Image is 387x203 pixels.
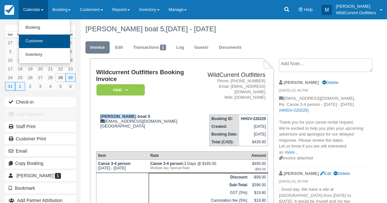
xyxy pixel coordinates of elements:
td: -$99.00 [250,173,268,181]
a: 5 [55,82,65,91]
span: [DATE] - [DATE] [166,25,216,33]
td: 3 Days @ $165.00 [149,160,250,173]
a: 11 [15,56,25,65]
a: 16 [65,56,75,65]
a: 10 [5,56,15,65]
a: more... [285,150,298,155]
a: Booking [19,21,70,35]
div: Invoice attached [279,155,366,161]
a: Inventory [19,48,70,62]
strong: Canoe 3-4 person [150,161,184,166]
td: [DATE] - [DATE] [96,160,149,173]
a: 25 [15,73,25,82]
ul: Calendar [19,19,70,64]
a: 27 [5,38,15,47]
a: 28 [15,38,25,47]
td: $435.60 [239,138,268,146]
a: 18 [15,65,25,73]
a: Paid [96,84,143,96]
span: [PERSON_NAME] [16,173,54,178]
button: Email [5,146,76,156]
a: 17 [5,65,15,73]
p: [PERSON_NAME] [336,3,376,10]
a: 22 [55,65,65,73]
a: Edit [320,171,331,176]
a: Invoice [85,41,110,54]
a: 1 [15,82,25,91]
a: Customer [19,35,70,48]
span: Help [304,7,313,12]
a: Guests [189,41,213,54]
a: [PERSON_NAME] 1 [5,170,76,181]
th: Sun [5,31,15,38]
h1: [PERSON_NAME] boat 5, [85,25,366,33]
div: [EMAIL_ADDRESS][DOMAIN_NAME] [GEOGRAPHIC_DATA] [96,114,193,128]
a: 3 [35,82,45,91]
th: Item [96,152,149,160]
em: [DATE] 01:39 PM [279,179,366,186]
h1: Wildcurrent Outfitters Booking Invoice [96,69,193,82]
strong: [PERSON_NAME] [284,80,319,85]
button: Add Payment [5,109,76,119]
div: $495.00 [251,161,266,171]
th: Created: [210,123,239,130]
a: Delete [333,171,350,176]
th: Rate [149,152,250,160]
a: Log [172,41,189,54]
em: Multiple day Special Rate [150,166,248,170]
a: 21 [45,65,55,73]
strong: HHGV-220225 [241,117,266,121]
strong: Canoe 3-4 person [98,161,131,166]
td: [DATE] [239,123,268,130]
a: 4 [15,47,25,56]
th: Total (CAD): [210,138,239,146]
button: Copy Booking [5,158,76,168]
em: [DATE] 01:45 PM [279,88,366,95]
th: Amount [250,152,268,160]
strong: [PERSON_NAME] [284,171,319,176]
a: 4 [45,82,55,91]
div: M [322,5,332,15]
th: Sat [65,31,75,38]
a: 3 [5,47,15,56]
a: 28 [45,73,55,82]
address: Phone: [PHONE_NUMBER] Email: [EMAIL_ADDRESS][DOMAIN_NAME] Web: [DOMAIN_NAME] [196,78,265,101]
th: Discount: [149,173,250,181]
td: [DATE] [239,130,268,138]
a: 29 [55,73,65,82]
span: 1 [160,45,166,50]
p: WildCurrent Outfitters [336,10,376,16]
strong: [PERSON_NAME] boat 5 [100,114,150,119]
span: 1 [55,173,61,179]
button: Bookmark [5,183,76,193]
th: Booking Date: [210,130,239,138]
td: GST (5%): [149,189,250,197]
a: Documents [214,41,246,54]
th: Mon [15,31,25,38]
td: $396.00 [250,181,268,189]
a: 6 [65,82,75,91]
a: 9 [65,47,75,56]
p: [EMAIL_ADDRESS][DOMAIN_NAME], Re: Canoe 3-4 person - [DATE] - [DATE] ( ) Thank you for your canoe... [279,96,366,155]
a: HHGV-220225 [280,108,307,113]
a: 19 [25,65,35,73]
button: Check-in [5,97,76,107]
a: Edit [110,41,128,54]
a: Staff Print [5,121,76,132]
a: 31 [5,82,15,91]
a: 27 [35,73,45,82]
em: -$99.00 [251,167,266,171]
a: 24 [5,73,15,82]
a: 20 [35,65,45,73]
a: 2 [65,38,75,47]
em: Paid [96,84,145,96]
a: 2 [25,82,35,91]
a: 26 [25,73,35,82]
th: Booking ID: [210,115,239,123]
td: $19.80 [250,189,268,197]
th: Sub-Total: [149,181,250,189]
img: checkfront-main-nav-mini-logo.png [5,5,14,15]
h2: WildCurrent Outfitters [196,72,265,78]
a: Delete [322,80,338,85]
a: 23 [65,65,75,73]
